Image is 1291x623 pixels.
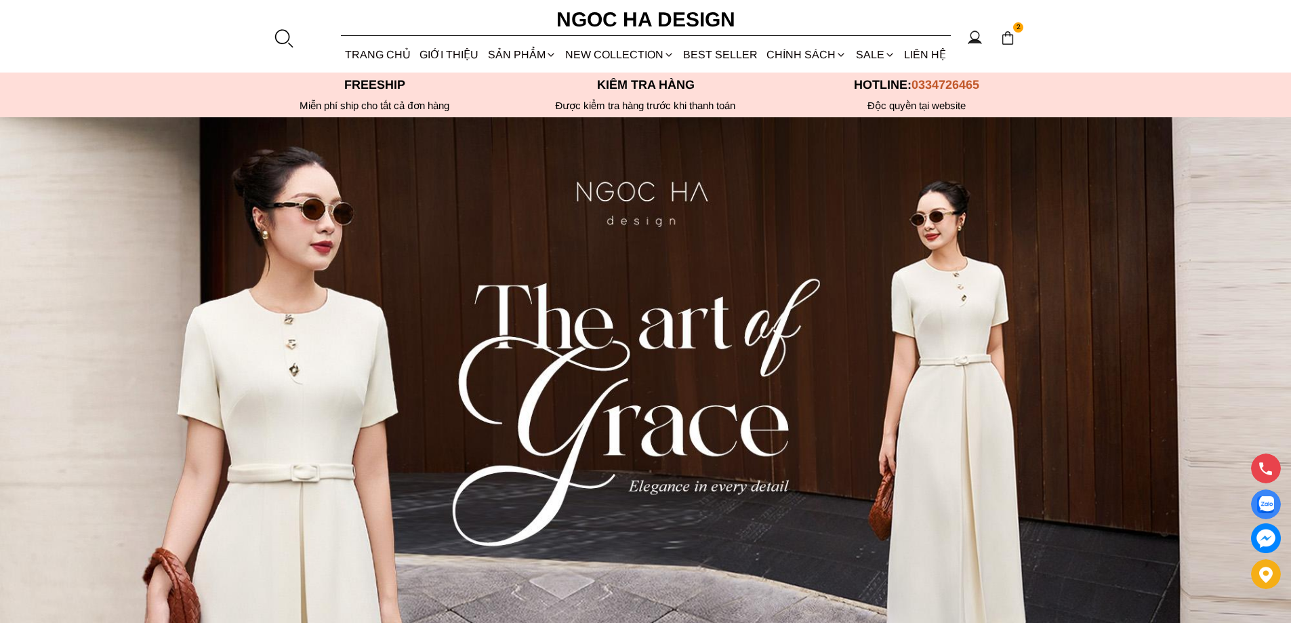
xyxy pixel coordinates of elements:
[911,78,979,92] span: 0334726465
[483,37,560,73] div: SẢN PHẨM
[597,78,695,92] font: Kiểm tra hàng
[510,100,781,112] p: Được kiểm tra hàng trước khi thanh toán
[1000,31,1015,45] img: img-CART-ICON-ksit0nf1
[1251,523,1281,553] a: messenger
[544,3,747,36] a: Ngoc Ha Design
[239,78,510,92] p: Freeship
[239,100,510,112] div: Miễn phí ship cho tất cả đơn hàng
[1251,489,1281,519] a: Display image
[679,37,762,73] a: BEST SELLER
[851,37,899,73] a: SALE
[781,78,1052,92] p: Hotline:
[1013,22,1024,33] span: 2
[781,100,1052,112] h6: Độc quyền tại website
[341,37,415,73] a: TRANG CHỦ
[899,37,950,73] a: LIÊN HỆ
[1257,496,1274,513] img: Display image
[762,37,851,73] div: Chính sách
[415,37,483,73] a: GIỚI THIỆU
[560,37,678,73] a: NEW COLLECTION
